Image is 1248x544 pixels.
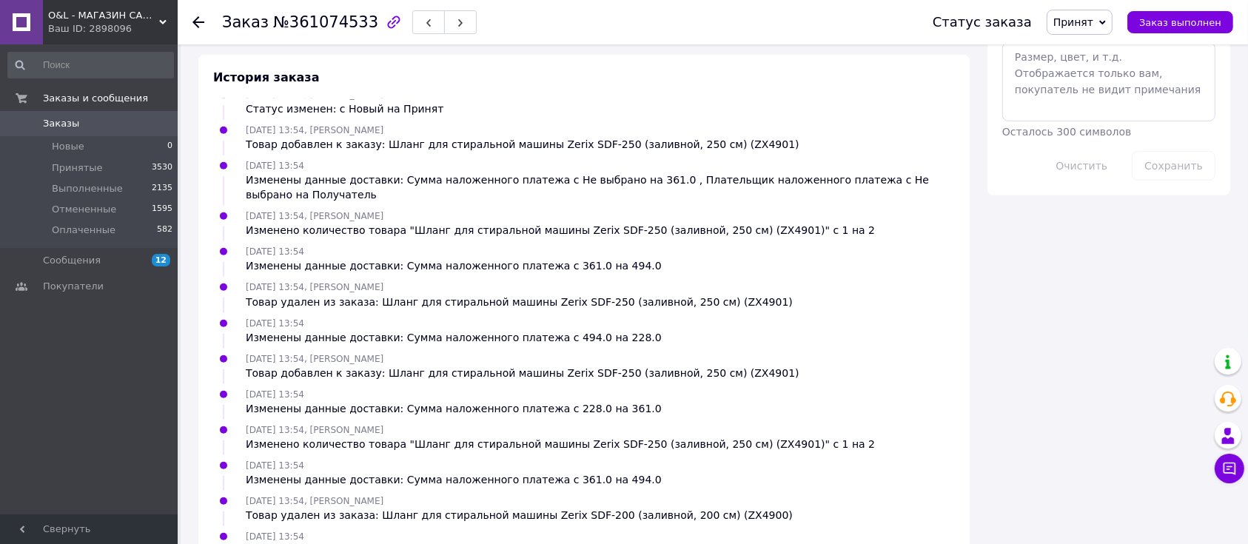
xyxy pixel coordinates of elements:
div: Товар добавлен к заказу: Шланг для стиральной машины Zerix SDF-250 (заливной, 250 см) (ZX4901) [246,366,799,380]
span: [DATE] 13:54, [PERSON_NAME] [246,425,383,435]
span: [DATE] 13:54, [PERSON_NAME] [246,496,383,506]
span: [DATE] 13:54, [PERSON_NAME] [246,125,383,135]
span: Оплаченные [52,224,115,237]
span: Принят [1053,16,1093,28]
span: 12 [152,254,170,266]
span: №361074533 [273,13,378,31]
span: Сообщения [43,254,101,267]
span: Выполненные [52,182,123,195]
span: [DATE] 13:54, [PERSON_NAME] [246,354,383,364]
div: Изменены данные доставки: Сумма наложенного платежа с 361.0 на 494.0 [246,258,662,273]
span: [DATE] 13:54, [PERSON_NAME] [246,211,383,221]
span: 2135 [152,182,172,195]
span: [DATE] 13:54 [246,460,304,471]
div: Товар удален из заказа: Шланг для стиральной машины Zerix SDF-250 (заливной, 250 см) (ZX4901) [246,295,793,309]
span: [DATE] 13:54 [246,246,304,257]
span: [DATE] 13:54 [246,389,304,400]
div: Статус заказа [933,15,1032,30]
span: Заказ выполнен [1139,17,1221,28]
span: O&L - МАГАЗИН САНТЕХНИКИ И ОТОПЛЕНИЯ [48,9,159,22]
div: Ваш ID: 2898096 [48,22,178,36]
span: Отмененные [52,203,116,216]
span: 0 [167,140,172,153]
button: Заказ выполнен [1127,11,1233,33]
div: Изменены данные доставки: Сумма наложенного платежа с 228.0 на 361.0 [246,401,662,416]
span: [DATE] 13:54 [246,531,304,542]
span: Осталось 300 символов [1002,126,1131,138]
span: Заказы [43,117,79,130]
div: Изменены данные доставки: Сумма наложенного платежа с Не выбрано на 361.0 , Плательщик наложенног... [246,172,955,202]
span: 3530 [152,161,172,175]
span: [DATE] 13:54, [PERSON_NAME] [246,282,383,292]
div: Изменено количество товара "Шланг для стиральной машины Zerix SDF-250 (заливной, 250 см) (ZX4901)... [246,437,875,451]
div: Изменено количество товара "Шланг для стиральной машины Zerix SDF-250 (заливной, 250 см) (ZX4901)... [246,223,875,238]
div: Изменены данные доставки: Сумма наложенного платежа с 494.0 на 228.0 [246,330,662,345]
span: [DATE] 09:41, [PERSON_NAME] [246,90,383,100]
div: Изменены данные доставки: Сумма наложенного платежа с 361.0 на 494.0 [246,472,662,487]
span: Заказ [222,13,269,31]
div: Вернуться назад [192,15,204,30]
input: Поиск [7,52,174,78]
span: 582 [157,224,172,237]
div: Товар добавлен к заказу: Шланг для стиральной машины Zerix SDF-250 (заливной, 250 см) (ZX4901) [246,137,799,152]
span: [DATE] 13:54 [246,318,304,329]
span: Заказы и сообщения [43,92,148,105]
span: [DATE] 13:54 [246,161,304,171]
span: Покупатели [43,280,104,293]
span: Новые [52,140,84,153]
button: Чат с покупателем [1215,454,1244,483]
div: Статус изменен: с Новый на Принят [246,101,443,116]
span: 1595 [152,203,172,216]
div: Товар удален из заказа: Шланг для стиральной машины Zerix SDF-200 (заливной, 200 см) (ZX4900) [246,508,793,523]
span: Принятые [52,161,103,175]
span: История заказа [213,70,320,84]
